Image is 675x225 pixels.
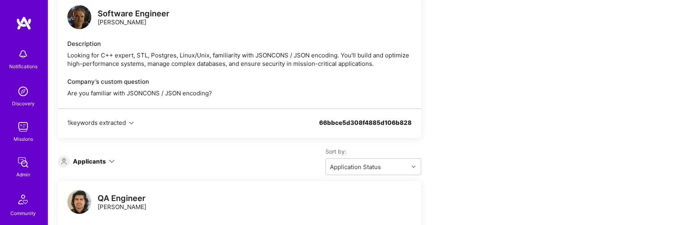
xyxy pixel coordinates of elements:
[67,118,134,127] button: 1keywords extracted
[67,5,91,31] a: logo
[129,121,134,126] i: icon Chevron
[15,154,31,170] img: admin teamwork
[67,190,91,216] a: logo
[16,16,32,30] img: logo
[14,190,33,209] img: Community
[98,10,169,18] div: Software Engineer
[15,46,31,62] img: bell
[10,209,36,217] div: Community
[326,148,421,155] label: Sort by:
[16,170,30,179] div: Admin
[98,194,146,211] div: [PERSON_NAME]
[67,51,412,68] div: Looking for C++ expert, STL, Postgres, Linux/Unix, familiarity with JSONCONS / JSON encoding. You...
[67,77,412,86] div: Company’s custom question
[67,89,412,97] p: Are you familiar with JSONCONS / JSON encoding?
[73,157,106,166] div: Applicants
[67,190,91,214] img: logo
[12,99,35,108] div: Discovery
[15,119,31,135] img: teamwork
[330,163,381,171] div: Application Status
[98,10,169,26] div: [PERSON_NAME]
[14,135,33,143] div: Missions
[67,39,412,48] div: Description
[15,83,31,99] img: discovery
[9,62,37,71] div: Notifications
[412,165,416,169] i: icon Chevron
[67,5,91,29] img: logo
[319,118,412,136] div: 66bbce5d308f4885d106b828
[98,194,146,203] div: QA Engineer
[109,158,115,164] i: icon ArrowDown
[61,158,67,164] i: icon Applicant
